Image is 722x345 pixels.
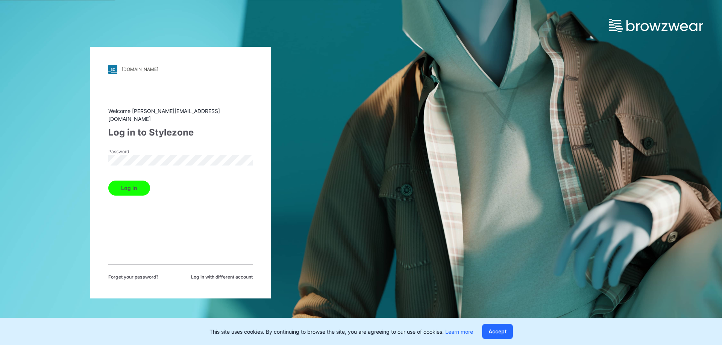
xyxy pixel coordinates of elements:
div: [DOMAIN_NAME] [122,66,158,72]
span: Forget your password? [108,274,159,280]
img: stylezone-logo.562084cfcfab977791bfbf7441f1a819.svg [108,65,117,74]
img: browzwear-logo.e42bd6dac1945053ebaf764b6aa21510.svg [609,19,703,32]
button: Accept [482,324,513,339]
a: [DOMAIN_NAME] [108,65,253,74]
label: Password [108,148,161,155]
span: Log in with different account [191,274,253,280]
p: This site uses cookies. By continuing to browse the site, you are agreeing to our use of cookies. [209,328,473,336]
button: Log in [108,181,150,196]
div: Log in to Stylezone [108,126,253,139]
a: Learn more [445,328,473,335]
div: Welcome [PERSON_NAME][EMAIL_ADDRESS][DOMAIN_NAME] [108,107,253,123]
